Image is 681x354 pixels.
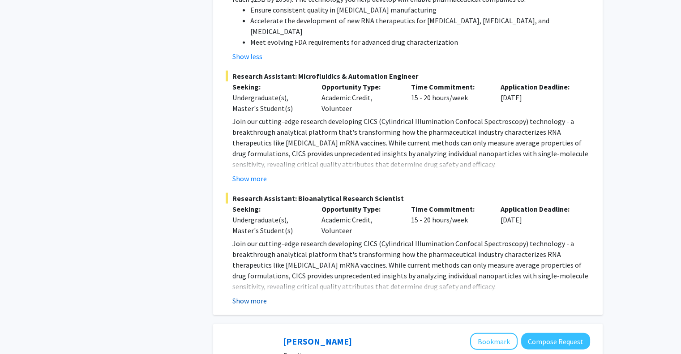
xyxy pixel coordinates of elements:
[521,333,590,350] button: Compose Request to Raj Mukherjee
[232,173,267,184] button: Show more
[321,81,398,92] p: Opportunity Type:
[321,204,398,214] p: Opportunity Type:
[315,204,404,236] div: Academic Credit, Volunteer
[250,37,590,47] li: Meet evolving FDA requirements for advanced drug characterization
[404,81,494,114] div: 15 - 20 hours/week
[232,295,267,306] button: Show more
[232,238,590,292] p: Join our cutting-edge research developing CICS (Cylindrical Illumination Confocal Spectroscopy) t...
[232,116,590,170] p: Join our cutting-edge research developing CICS (Cylindrical Illumination Confocal Spectroscopy) t...
[315,81,404,114] div: Academic Credit, Volunteer
[226,193,590,204] span: Research Assistant: Bioanalytical Research Scientist
[232,51,262,62] button: Show less
[411,81,487,92] p: Time Commitment:
[250,15,590,37] li: Accelerate the development of new RNA therapeutics for [MEDICAL_DATA], [MEDICAL_DATA], and [MEDIC...
[232,81,308,92] p: Seeking:
[226,71,590,81] span: Research Assistant: Microfluidics & Automation Engineer
[250,4,590,15] li: Ensure consistent quality in [MEDICAL_DATA] manufacturing
[494,204,583,236] div: [DATE]
[494,81,583,114] div: [DATE]
[232,204,308,214] p: Seeking:
[501,204,577,214] p: Application Deadline:
[7,314,38,347] iframe: Chat
[404,204,494,236] div: 15 - 20 hours/week
[232,214,308,236] div: Undergraduate(s), Master's Student(s)
[470,333,518,350] button: Add Raj Mukherjee to Bookmarks
[232,92,308,114] div: Undergraduate(s), Master's Student(s)
[501,81,577,92] p: Application Deadline:
[283,336,352,347] a: [PERSON_NAME]
[411,204,487,214] p: Time Commitment:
